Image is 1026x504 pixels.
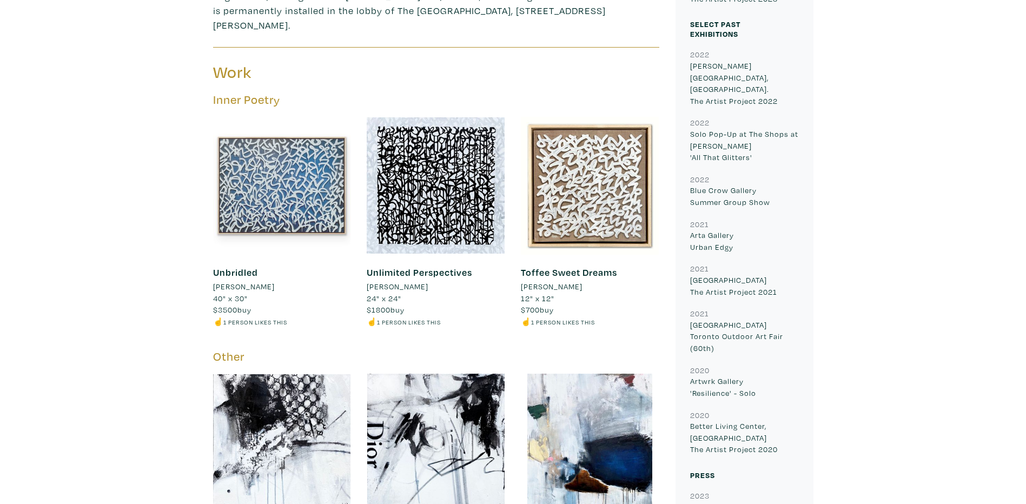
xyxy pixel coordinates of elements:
p: Solo Pop-Up at The Shops at [PERSON_NAME] 'All That Glitters' [690,128,799,163]
span: $3500 [213,304,237,315]
span: $700 [521,304,540,315]
a: [PERSON_NAME] [367,281,505,293]
a: [PERSON_NAME] [521,281,659,293]
p: Better Living Center, [GEOGRAPHIC_DATA] The Artist Project 2020 [690,420,799,455]
li: ☝️ [213,316,351,328]
small: 2021 [690,263,709,274]
a: Unbridled [213,266,258,278]
li: ☝️ [521,316,659,328]
a: Toffee Sweet Dreams [521,266,617,278]
small: 1 person likes this [223,318,287,326]
small: 2020 [690,410,710,420]
small: 2021 [690,219,709,229]
li: ☝️ [367,316,505,328]
span: $1800 [367,304,390,315]
small: 2022 [690,174,710,184]
p: Blue Crow Gallery Summer Group Show [690,184,799,208]
span: 40" x 30" [213,293,248,303]
p: Arta Gallery Urban Edgy [690,229,799,253]
p: [PERSON_NAME][GEOGRAPHIC_DATA], [GEOGRAPHIC_DATA]. The Artist Project 2022 [690,60,799,107]
small: 2023 [690,490,710,501]
a: [PERSON_NAME] [213,281,351,293]
h5: Other [213,349,659,364]
p: [GEOGRAPHIC_DATA] The Artist Project 2021 [690,274,799,297]
span: 12" x 12" [521,293,554,303]
small: 2022 [690,49,710,59]
small: 2020 [690,365,710,375]
a: Unlimited Perspectives [367,266,472,278]
span: buy [367,304,405,315]
small: 2022 [690,117,710,128]
h5: Inner Poetry [213,92,659,107]
p: Artwrk Gallery 'Resilience' - Solo [690,375,799,399]
p: [GEOGRAPHIC_DATA] Toronto Outdoor Art Fair (60th) [690,319,799,354]
li: [PERSON_NAME] [521,281,582,293]
small: Press [690,470,715,480]
span: buy [521,304,554,315]
h3: Work [213,62,428,83]
li: [PERSON_NAME] [367,281,428,293]
small: 1 person likes this [377,318,441,326]
span: buy [213,304,251,315]
small: 2021 [690,308,709,319]
small: Select Past Exhibitions [690,19,740,39]
small: 1 person likes this [531,318,595,326]
span: 24" x 24" [367,293,401,303]
li: [PERSON_NAME] [213,281,275,293]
